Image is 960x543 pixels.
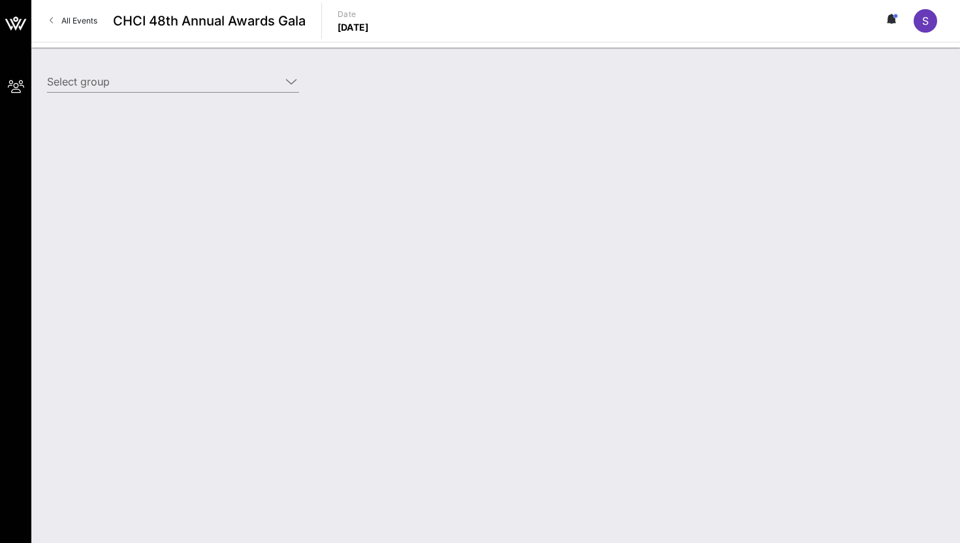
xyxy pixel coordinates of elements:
[338,8,369,21] p: Date
[61,16,97,25] span: All Events
[42,10,105,31] a: All Events
[922,14,929,27] span: S
[914,9,937,33] div: S
[113,11,306,31] span: CHCI 48th Annual Awards Gala
[338,21,369,34] p: [DATE]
